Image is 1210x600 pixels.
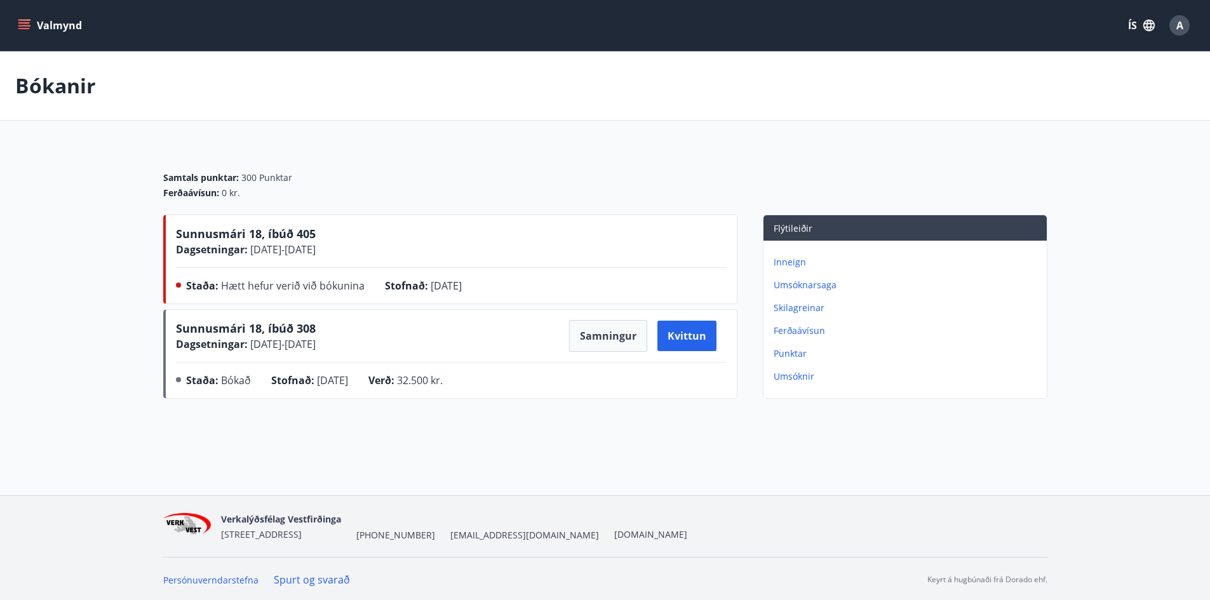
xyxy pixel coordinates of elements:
span: Sunnusmári 18, íbúð 405 [176,226,316,241]
a: Persónuverndarstefna [163,574,259,586]
p: Punktar [774,347,1042,360]
span: Dagsetningar : [176,337,248,351]
span: Bókað [221,373,251,387]
p: Skilagreinar [774,302,1042,314]
button: menu [15,14,87,37]
p: Keyrt á hugbúnaði frá Dorado ehf. [927,574,1047,585]
span: Dagsetningar : [176,243,248,257]
button: A [1164,10,1195,41]
span: Staða : [186,279,218,293]
span: [PHONE_NUMBER] [356,529,435,542]
button: ÍS [1121,14,1162,37]
span: [DATE] [431,279,462,293]
span: A [1176,18,1183,32]
span: Sunnusmári 18, íbúð 308 [176,321,316,336]
button: Samningur [569,320,647,352]
span: [EMAIL_ADDRESS][DOMAIN_NAME] [450,529,599,542]
span: Samtals punktar : [163,171,239,184]
span: 32.500 kr. [397,373,443,387]
span: Hætt hefur verið við bókunina [221,279,365,293]
span: Verkalýðsfélag Vestfirðinga [221,513,341,525]
span: Flýtileiðir [774,222,812,234]
span: 0 kr. [222,187,240,199]
span: 300 Punktar [241,171,292,184]
img: jihgzMk4dcgjRAW2aMgpbAqQEG7LZi0j9dOLAUvz.png [163,513,212,540]
span: Stofnað : [385,279,428,293]
span: Stofnað : [271,373,314,387]
span: [DATE] [317,373,348,387]
button: Kvittun [657,321,716,351]
p: Umsóknarsaga [774,279,1042,291]
p: Ferðaávísun [774,324,1042,337]
span: Ferðaávísun : [163,187,219,199]
p: Bókanir [15,72,96,100]
span: [DATE] - [DATE] [248,337,316,351]
span: [DATE] - [DATE] [248,243,316,257]
span: Staða : [186,373,218,387]
a: Spurt og svarað [274,573,350,587]
p: Inneign [774,256,1042,269]
span: Verð : [368,373,394,387]
a: [DOMAIN_NAME] [614,528,687,540]
span: [STREET_ADDRESS] [221,528,302,540]
p: Umsóknir [774,370,1042,383]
